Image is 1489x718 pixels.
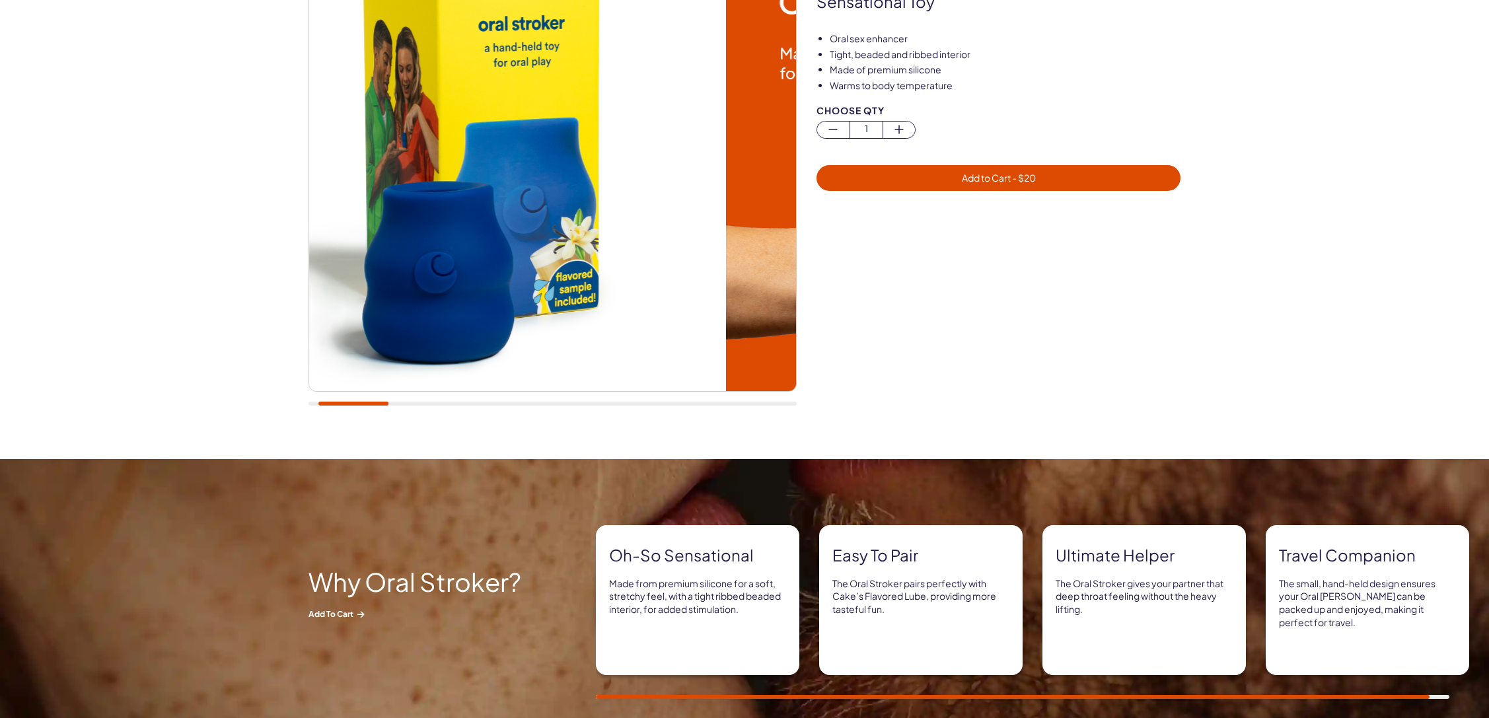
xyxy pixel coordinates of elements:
h2: Why oral stroker? [309,567,546,595]
button: Add to Cart - $20 [817,165,1180,191]
li: Tight, beaded and ribbed interior [830,48,1180,61]
strong: Travel companion [1279,544,1456,567]
p: The small, hand-held design ensures your Oral [PERSON_NAME] can be packed up and enjoyed, making ... [1279,577,1456,629]
li: Oral sex enhancer [830,32,1180,46]
li: Made of premium silicone [830,63,1180,77]
strong: Easy to pair [832,544,1009,567]
span: Add to Cart [962,172,1036,184]
strong: Ultimate helper [1056,544,1233,567]
strong: Oh-so sensational [609,544,786,567]
span: - $ 20 [1011,172,1036,184]
li: Warms to body temperature [830,79,1180,92]
p: Made from premium silicone for a soft, stretchy feel, with a tight ribbed beaded interior, for ad... [609,577,786,616]
span: 1 [850,122,883,137]
span: Add to Cart [309,608,546,620]
div: Choose Qty [817,106,1180,116]
p: The Oral Stroker pairs perfectly with Cake’s Flavored Lube, providing more tasteful fun. [832,577,1009,616]
p: The Oral Stroker gives your partner that deep throat feeling without the heavy lifting. [1056,577,1233,616]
